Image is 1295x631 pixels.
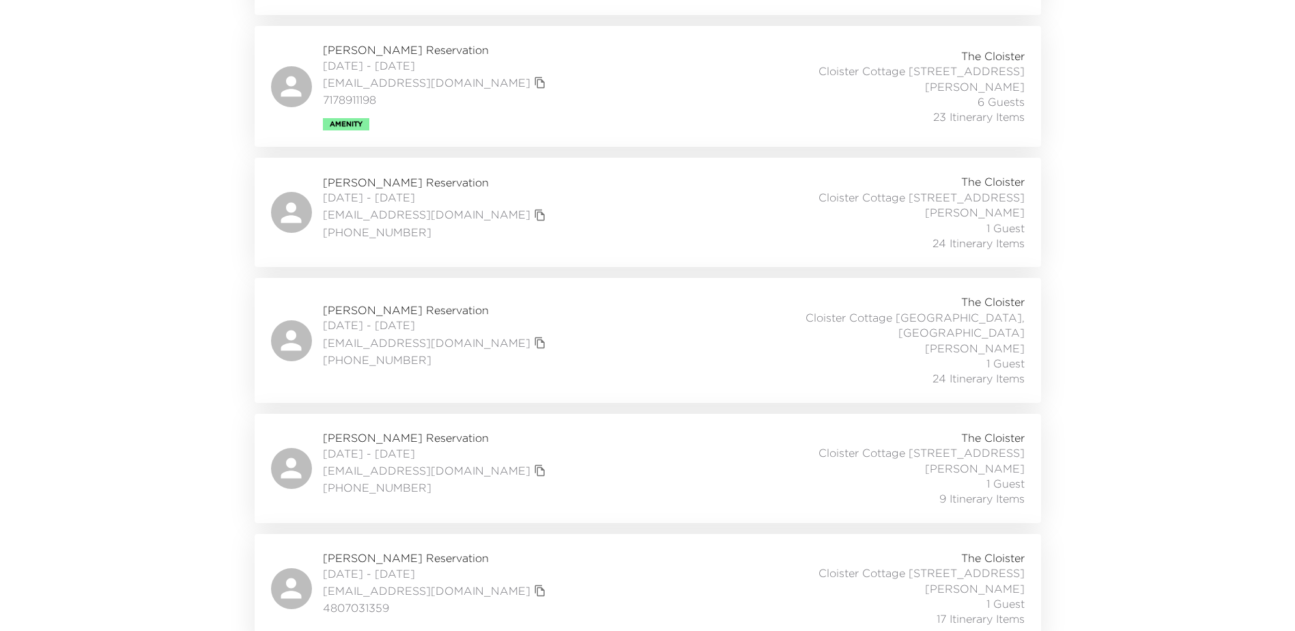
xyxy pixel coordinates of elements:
a: [EMAIL_ADDRESS][DOMAIN_NAME] [323,207,530,222]
span: [PERSON_NAME] Reservation [323,550,550,565]
span: 17 Itinerary Items [937,611,1025,626]
button: copy primary member email [530,461,550,480]
a: [EMAIL_ADDRESS][DOMAIN_NAME] [323,463,530,478]
span: Cloister Cottage [STREET_ADDRESS] [819,64,1025,79]
button: copy primary member email [530,581,550,600]
span: [PERSON_NAME] Reservation [323,42,550,57]
a: [PERSON_NAME] Reservation[DATE] - [DATE][EMAIL_ADDRESS][DOMAIN_NAME]copy primary member email7178... [255,26,1041,147]
a: [EMAIL_ADDRESS][DOMAIN_NAME] [323,583,530,598]
span: 1 Guest [986,356,1025,371]
span: Cloister Cottage [STREET_ADDRESS] [819,190,1025,205]
a: [PERSON_NAME] Reservation[DATE] - [DATE][EMAIL_ADDRESS][DOMAIN_NAME]copy primary member email[PHO... [255,158,1041,267]
span: Cloister Cottage [GEOGRAPHIC_DATA], [GEOGRAPHIC_DATA] [723,310,1025,341]
button: copy primary member email [530,333,550,352]
button: copy primary member email [530,206,550,225]
span: [DATE] - [DATE] [323,566,550,581]
span: [PHONE_NUMBER] [323,352,550,367]
span: The Cloister [961,48,1025,64]
span: 24 Itinerary Items [933,236,1025,251]
span: [DATE] - [DATE] [323,58,550,73]
span: [PERSON_NAME] Reservation [323,430,550,445]
span: Amenity [330,120,362,128]
a: [PERSON_NAME] Reservation[DATE] - [DATE][EMAIL_ADDRESS][DOMAIN_NAME]copy primary member email[PHO... [255,278,1041,402]
a: [EMAIL_ADDRESS][DOMAIN_NAME] [323,335,530,350]
span: [PHONE_NUMBER] [323,225,550,240]
span: The Cloister [961,294,1025,309]
span: [PERSON_NAME] [925,461,1025,476]
span: [DATE] - [DATE] [323,318,550,333]
span: 4807031359 [323,600,550,615]
button: copy primary member email [530,73,550,92]
span: [PERSON_NAME] [925,205,1025,220]
span: 24 Itinerary Items [933,371,1025,386]
span: 1 Guest [986,596,1025,611]
span: Cloister Cottage [STREET_ADDRESS] [819,565,1025,580]
span: [PERSON_NAME] Reservation [323,303,550,318]
span: 1 Guest [986,221,1025,236]
span: [PERSON_NAME] [925,79,1025,94]
span: [DATE] - [DATE] [323,446,550,461]
span: The Cloister [961,174,1025,189]
span: [DATE] - [DATE] [323,190,550,205]
span: The Cloister [961,430,1025,445]
span: 7178911198 [323,92,550,107]
span: Cloister Cottage [STREET_ADDRESS] [819,445,1025,460]
span: The Cloister [961,550,1025,565]
span: [PERSON_NAME] Reservation [323,175,550,190]
span: 23 Itinerary Items [933,109,1025,124]
a: [EMAIL_ADDRESS][DOMAIN_NAME] [323,75,530,90]
span: [PERSON_NAME] [925,341,1025,356]
span: 9 Itinerary Items [939,491,1025,506]
span: [PERSON_NAME] [925,581,1025,596]
span: 6 Guests [978,94,1025,109]
a: [PERSON_NAME] Reservation[DATE] - [DATE][EMAIL_ADDRESS][DOMAIN_NAME]copy primary member email[PHO... [255,414,1041,523]
span: [PHONE_NUMBER] [323,480,550,495]
span: 1 Guest [986,476,1025,491]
